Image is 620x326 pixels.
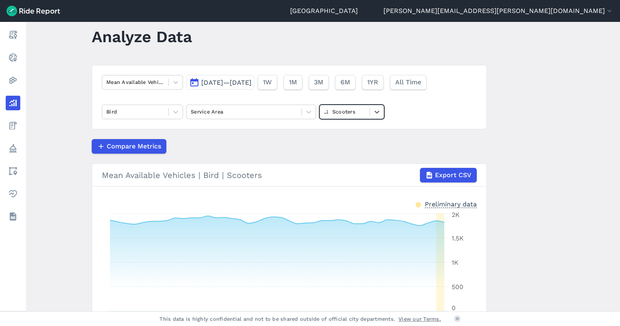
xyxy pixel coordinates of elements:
span: 3M [314,77,323,87]
a: Analyze [6,96,20,110]
a: Fees [6,118,20,133]
h1: Analyze Data [92,26,192,48]
span: Export CSV [435,170,471,180]
span: 1YR [367,77,378,87]
button: All Time [390,75,426,90]
a: Realtime [6,50,20,65]
div: Mean Available Vehicles | Bird | Scooters [102,168,477,182]
button: 1W [258,75,277,90]
div: Preliminary data [425,199,477,208]
button: 1M [284,75,302,90]
button: [DATE]—[DATE] [186,75,254,90]
button: [PERSON_NAME][EMAIL_ADDRESS][PERSON_NAME][DOMAIN_NAME] [383,6,614,16]
tspan: vehicles [452,311,477,318]
tspan: 1K [452,259,459,266]
span: 6M [340,77,350,87]
a: Areas [6,164,20,178]
button: 1YR [362,75,383,90]
a: Health [6,187,20,201]
tspan: 2K [452,211,460,219]
button: Compare Metrics [92,139,166,154]
span: 1M [289,77,297,87]
a: [GEOGRAPHIC_DATA] [290,6,358,16]
button: Export CSV [420,168,477,182]
tspan: 1.5K [452,234,464,242]
span: Compare Metrics [107,142,161,151]
a: Policy [6,141,20,156]
tspan: 0 [452,304,456,312]
a: Datasets [6,209,20,224]
a: Report [6,28,20,42]
button: 6M [335,75,355,90]
span: 1W [263,77,272,87]
a: Heatmaps [6,73,20,88]
img: Ride Report [6,6,60,16]
button: 3M [309,75,329,90]
a: View our Terms. [398,315,441,323]
span: All Time [395,77,421,87]
span: [DATE]—[DATE] [201,79,252,86]
tspan: 500 [452,283,463,291]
